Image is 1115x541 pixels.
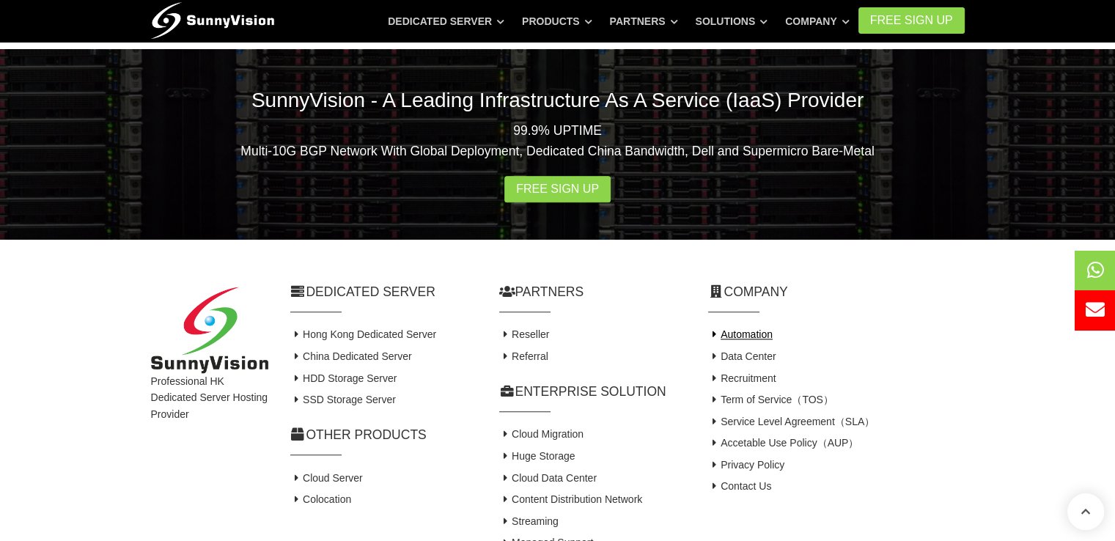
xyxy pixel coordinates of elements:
a: Service Level Agreement（SLA） [708,416,875,427]
a: FREE Sign Up [858,7,965,34]
a: China Dedicated Server [290,350,412,362]
h2: Dedicated Server [290,283,477,301]
h2: Other Products [290,426,477,444]
img: SunnyVision Limited [151,287,268,374]
a: Dedicated Server [388,8,504,34]
a: Partners [610,8,678,34]
a: Cloud Migration [499,428,584,440]
a: Data Center [708,350,776,362]
h2: Partners [499,283,686,301]
a: Solutions [695,8,768,34]
a: Referral [499,350,548,362]
a: Reseller [499,328,550,340]
a: Streaming [499,515,559,527]
a: Contact Us [708,480,772,492]
a: Company [785,8,850,34]
a: Free Sign Up [504,176,611,202]
a: HDD Storage Server [290,372,397,384]
h2: Enterprise Solution [499,383,686,401]
a: Products [522,8,592,34]
h2: Company [708,283,965,301]
a: Privacy Policy [708,459,785,471]
a: Content Distribution Network [499,493,643,505]
a: SSD Storage Server [290,394,396,405]
a: Hong Kong Dedicated Server [290,328,437,340]
a: Accetable Use Policy（AUP） [708,437,859,449]
a: Cloud Data Center [499,472,597,484]
a: Term of Service（TOS） [708,394,834,405]
a: Colocation [290,493,352,505]
a: Huge Storage [499,450,575,462]
h2: SunnyVision - A Leading Infrastructure As A Service (IaaS) Provider [151,86,965,114]
a: Recruitment [708,372,776,384]
a: Automation [708,328,773,340]
p: 99.9% UPTIME Multi-10G BGP Network With Global Deployment, Dedicated China Bandwidth, Dell and Su... [151,120,965,161]
a: Cloud Server [290,472,363,484]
